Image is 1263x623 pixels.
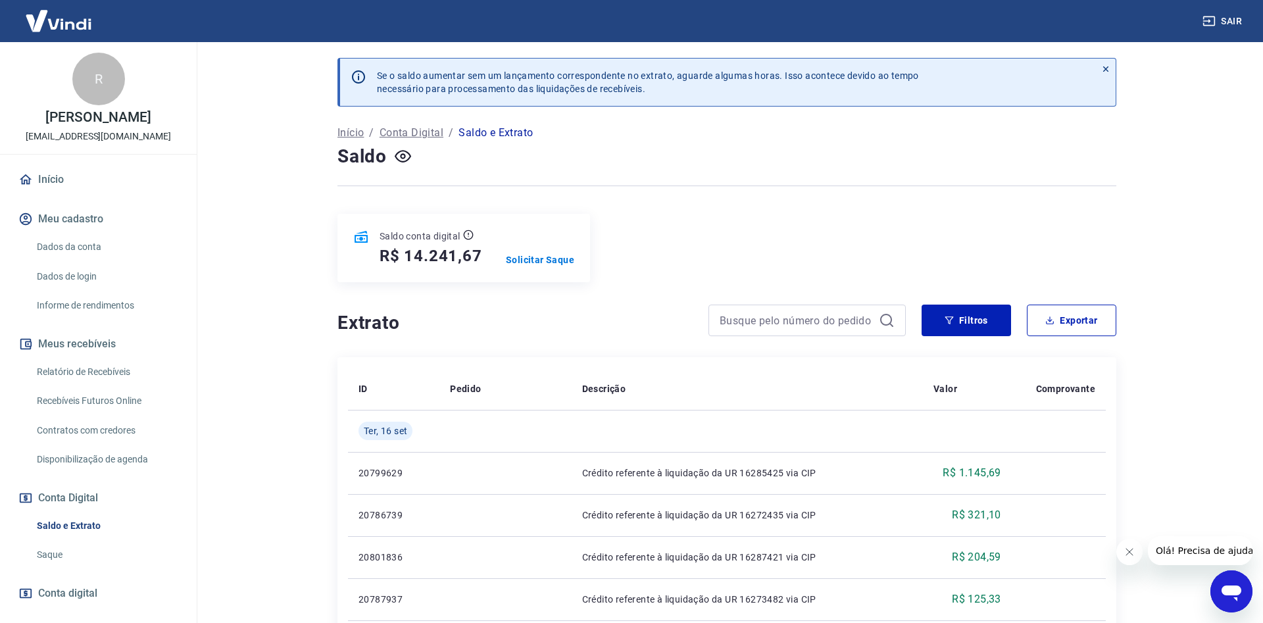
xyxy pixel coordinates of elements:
[16,330,181,359] button: Meus recebíveis
[337,310,693,336] h4: Extrato
[952,507,1001,523] p: R$ 321,10
[8,9,111,20] span: Olá! Precisa de ajuda?
[32,512,181,539] a: Saldo e Extrato
[32,387,181,414] a: Recebíveis Futuros Online
[458,125,533,141] p: Saldo e Extrato
[359,509,429,522] p: 20786739
[380,125,443,141] a: Conta Digital
[1210,570,1252,612] iframe: Botão para abrir a janela de mensagens
[32,446,181,473] a: Disponibilização de agenda
[506,253,574,266] a: Solicitar Saque
[45,111,151,124] p: [PERSON_NAME]
[1116,539,1143,565] iframe: Fechar mensagem
[32,417,181,444] a: Contratos com credores
[933,382,957,395] p: Valor
[380,245,482,266] h5: R$ 14.241,67
[922,305,1011,336] button: Filtros
[38,584,97,603] span: Conta digital
[16,484,181,512] button: Conta Digital
[380,230,460,243] p: Saldo conta digital
[952,591,1001,607] p: R$ 125,33
[377,69,919,95] p: Se o saldo aumentar sem um lançamento correspondente no extrato, aguarde algumas horas. Isso acon...
[359,382,368,395] p: ID
[32,263,181,290] a: Dados de login
[952,549,1001,565] p: R$ 204,59
[32,292,181,319] a: Informe de rendimentos
[337,143,387,170] h4: Saldo
[337,125,364,141] a: Início
[359,466,429,480] p: 20799629
[582,382,626,395] p: Descrição
[72,53,125,105] div: R
[32,541,181,568] a: Saque
[359,551,429,564] p: 20801836
[582,509,912,522] p: Crédito referente à liquidação da UR 16272435 via CIP
[449,125,453,141] p: /
[16,579,181,608] a: Conta digital
[450,382,481,395] p: Pedido
[1148,536,1252,565] iframe: Mensagem da empresa
[582,593,912,606] p: Crédito referente à liquidação da UR 16273482 via CIP
[582,551,912,564] p: Crédito referente à liquidação da UR 16287421 via CIP
[1036,382,1095,395] p: Comprovante
[32,234,181,261] a: Dados da conta
[720,311,874,330] input: Busque pelo número do pedido
[16,205,181,234] button: Meu cadastro
[32,359,181,386] a: Relatório de Recebíveis
[1027,305,1116,336] button: Exportar
[364,424,407,437] span: Ter, 16 set
[582,466,912,480] p: Crédito referente à liquidação da UR 16285425 via CIP
[369,125,374,141] p: /
[26,130,171,143] p: [EMAIL_ADDRESS][DOMAIN_NAME]
[1200,9,1247,34] button: Sair
[16,1,101,41] img: Vindi
[16,165,181,194] a: Início
[359,593,429,606] p: 20787937
[943,465,1001,481] p: R$ 1.145,69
